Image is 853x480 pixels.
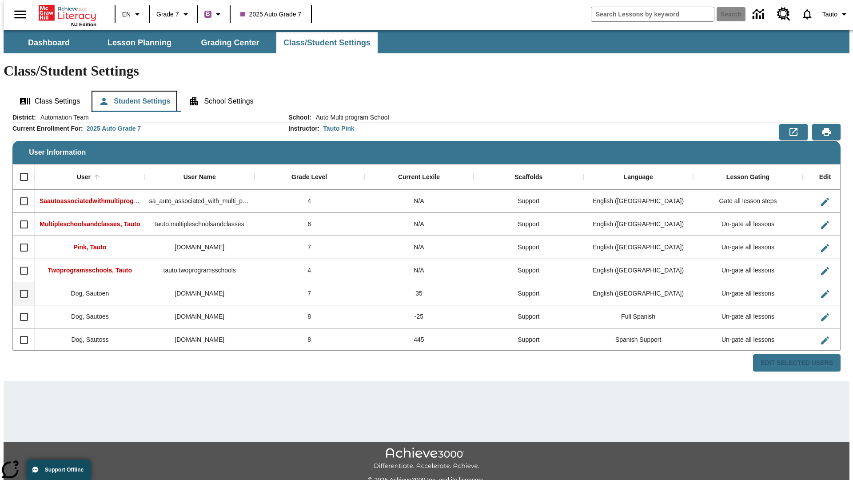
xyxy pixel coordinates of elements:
div: SubNavbar [4,32,379,53]
div: 6 [255,213,364,236]
span: Multipleschoolsandclasses, Tauto [40,220,140,228]
div: Un-gate all lessons [693,305,803,328]
button: Edit User [816,216,834,234]
div: N/A [364,213,474,236]
button: Edit User [816,285,834,303]
div: Support [474,282,583,305]
button: Support Offline [27,460,91,480]
button: Profile/Settings [819,6,853,22]
button: Lesson Planning [95,32,184,53]
div: Tauto Pink [323,124,355,133]
div: N/A [364,259,474,282]
span: B [206,8,210,20]
span: Saautoassociatedwithmultiprogr, Saautoassociatedwithmultiprogr [40,197,235,204]
div: English (US) [583,236,693,259]
div: User [77,173,91,181]
div: 8 [255,328,364,352]
div: User Name [183,173,216,181]
span: 2025 Auto Grade 7 [240,10,302,19]
div: Support [474,190,583,213]
div: Support [474,236,583,259]
div: 7 [255,282,364,305]
div: Support [474,213,583,236]
div: Scaffolds [514,173,542,181]
div: Gate all lesson steps [693,190,803,213]
button: Language: EN, Select a language [118,6,147,22]
div: Un-gate all lessons [693,213,803,236]
span: User Information [29,148,86,156]
div: 4 [255,190,364,213]
div: Current Lexile [398,173,440,181]
button: Edit User [816,332,834,349]
span: Support Offline [45,467,84,473]
span: Dog, Sautoss [71,336,108,343]
div: English (US) [583,282,693,305]
div: 445 [364,328,474,352]
div: English (US) [583,190,693,213]
button: Student Settings [92,91,177,112]
a: Data Center [747,2,772,27]
div: N/A [364,236,474,259]
div: Un-gate all lessons [693,328,803,352]
span: Dog, Sautoes [71,313,109,320]
div: Grade Level [291,173,327,181]
div: sa_auto_associated_with_multi_program_classes [145,190,255,213]
button: Dashboard [4,32,93,53]
button: Edit User [816,239,834,257]
a: Resource Center, Will open in new tab [772,2,796,26]
div: Support [474,305,583,328]
button: Class/Student Settings [276,32,378,53]
div: Class/Student Settings [12,91,841,112]
button: Edit User [816,193,834,211]
div: 35 [364,282,474,305]
button: Print Preview [812,124,841,140]
div: 2025 Auto Grade 7 [87,124,141,133]
div: English (US) [583,213,693,236]
div: sautoen.dog [145,282,255,305]
h1: Class/Student Settings [4,63,849,79]
span: Twoprogramsschools, Tauto [48,267,132,274]
a: Notifications [796,3,819,26]
h2: District : [12,114,36,121]
span: Pink, Tauto [73,244,106,251]
div: 8 [255,305,364,328]
span: Automation Team [36,113,89,122]
div: 4 [255,259,364,282]
div: sautoes.dog [145,305,255,328]
button: Grade: Grade 7, Select a grade [153,6,195,22]
div: tauto.twoprogramsschools [145,259,255,282]
div: Un-gate all lessons [693,236,803,259]
div: Edit [819,173,831,181]
span: Grade 7 [156,10,179,19]
button: Boost Class color is purple. Change class color [201,6,227,22]
div: Support [474,259,583,282]
button: Grading Center [186,32,275,53]
div: Home [39,3,96,27]
button: Edit User [816,262,834,280]
span: NJ Edition [71,22,96,27]
a: Home [39,4,96,22]
h2: School : [288,114,311,121]
span: EN [122,10,131,19]
span: Auto Multi program School [311,113,389,122]
div: 7 [255,236,364,259]
img: Achieve3000 Differentiate Accelerate Achieve [374,448,479,470]
div: tauto.pink [145,236,255,259]
h2: Current Enrollment For : [12,125,83,132]
div: Lesson Gating [726,173,769,181]
div: Support [474,328,583,352]
div: -25 [364,305,474,328]
div: SubNavbar [4,30,849,53]
span: Tauto [822,10,837,19]
span: Dog, Sautoen [71,290,109,297]
button: Open side menu [7,1,33,28]
button: School Settings [182,91,260,112]
div: User Information [12,113,841,372]
button: Export to CSV [779,124,808,140]
div: Spanish Support [583,328,693,352]
div: English (US) [583,259,693,282]
div: sautoss.dog [145,328,255,352]
input: search field [591,7,714,21]
h2: Instructor : [288,125,319,132]
button: Class Settings [12,91,87,112]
